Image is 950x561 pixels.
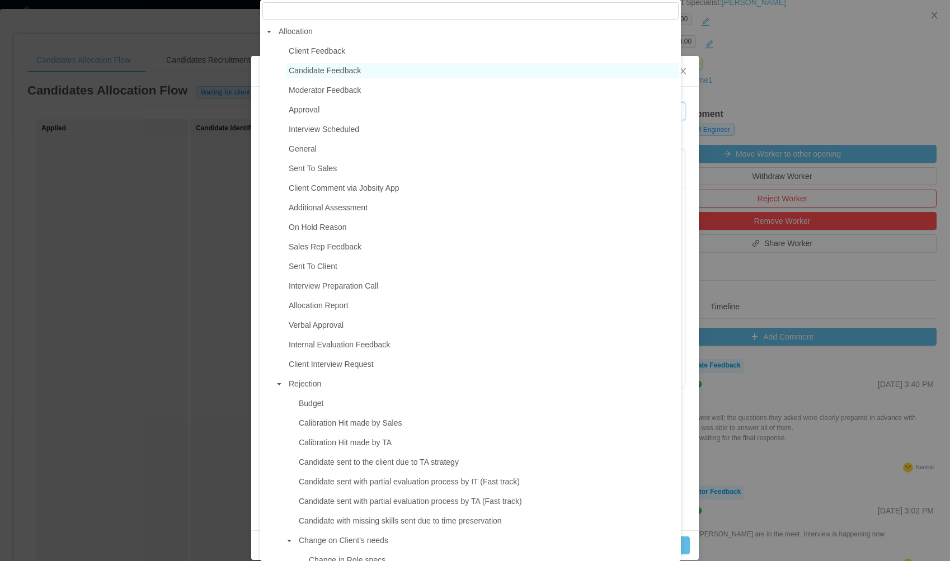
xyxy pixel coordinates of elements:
[289,281,378,290] span: Interview Preparation Call
[289,340,390,349] span: Internal Evaluation Feedback
[262,2,679,20] input: filter select
[286,538,292,544] i: icon: caret-down
[299,438,392,447] span: Calibration Hit made by TA
[296,416,679,431] span: Calibration Hit made by Sales
[286,279,679,294] span: Interview Preparation Call
[289,360,374,369] span: Client Interview Request
[289,164,337,173] span: Sent To Sales
[296,494,679,509] span: Candidate sent with partial evaluation process by TA (Fast track)
[276,381,282,387] i: icon: caret-down
[286,200,679,215] span: Additional Assessment
[289,105,319,114] span: Approval
[286,142,679,157] span: General
[289,262,337,271] span: Sent To Client
[296,396,679,411] span: Budget
[286,259,679,274] span: Sent To Client
[266,29,272,35] i: icon: caret-down
[299,477,520,486] span: Candidate sent with partial evaluation process by IT (Fast track)
[289,46,345,55] span: Client Feedback
[289,144,317,153] span: General
[289,223,347,232] span: On Hold Reason
[286,220,679,235] span: On Hold Reason
[667,56,699,87] button: Close
[286,337,679,352] span: Internal Evaluation Feedback
[286,318,679,333] span: Verbal Approval
[299,536,388,545] span: Change on Client's needs
[286,122,679,137] span: Interview Scheduled
[299,516,502,525] span: Candidate with missing skills sent due to time preservation
[299,497,522,506] span: Candidate sent with partial evaluation process by TA (Fast track)
[299,458,459,466] span: Candidate sent to the client due to TA strategy
[286,298,679,313] span: Allocation Report
[289,203,368,212] span: Additional Assessment
[286,102,679,117] span: Approval
[296,435,679,450] span: Calibration Hit made by TA
[289,125,359,134] span: Interview Scheduled
[286,239,679,254] span: Sales Rep Feedback
[289,66,361,75] span: Candidate Feedback
[679,67,688,76] i: icon: close
[296,513,679,529] span: Candidate with missing skills sent due to time preservation
[289,301,349,310] span: Allocation Report
[289,86,361,95] span: Moderator Feedback
[279,27,313,36] span: Allocation
[296,455,679,470] span: Candidate sent to the client due to TA strategy
[286,376,679,392] span: Rejection
[289,183,399,192] span: Client Comment via Jobsity App
[289,379,321,388] span: Rejection
[286,83,679,98] span: Moderator Feedback
[286,63,679,78] span: Candidate Feedback
[286,181,679,196] span: Client Comment via Jobsity App
[296,533,679,548] span: Change on Client's needs
[289,242,361,251] span: Sales Rep Feedback
[296,474,679,489] span: Candidate sent with partial evaluation process by IT (Fast track)
[286,357,679,372] span: Client Interview Request
[299,399,323,408] span: Budget
[286,44,679,59] span: Client Feedback
[289,320,344,329] span: Verbal Approval
[276,24,679,39] span: Allocation
[299,418,402,427] span: Calibration Hit made by Sales
[286,161,679,176] span: Sent To Sales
